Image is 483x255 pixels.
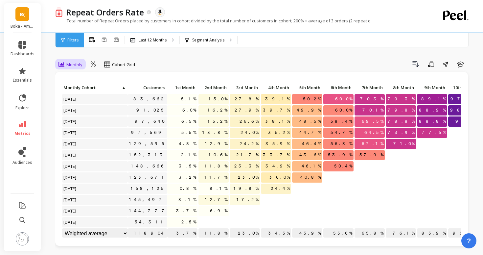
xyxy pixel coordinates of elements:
[417,83,448,93] div: Toggle SortBy
[207,150,229,160] span: 10.6%
[233,94,260,104] span: 27.8%
[323,83,354,92] p: 6th Month
[449,105,478,115] span: 98.9%
[233,105,260,115] span: 27.9%
[62,105,78,115] span: [DATE]
[55,7,63,17] img: header icon
[192,38,224,43] p: Segment Analysis
[198,83,229,93] div: Toggle SortBy
[461,233,476,248] button: ?
[386,128,416,138] span: 73.9%
[235,150,260,160] span: 21.7%
[128,172,169,182] a: 123,671
[261,83,292,93] div: Toggle SortBy
[180,94,197,104] span: 5.1%
[181,105,197,115] span: 6.0%
[298,150,322,160] span: 43.6%
[231,85,258,90] span: 3rd Month
[361,105,385,115] span: 70.1%
[358,150,385,160] span: 57.9%
[293,85,320,90] span: 5th Month
[262,105,291,115] span: 39.7%
[62,83,93,93] div: Toggle SortBy
[298,128,322,138] span: 44.7%
[230,228,260,238] p: 23.0%
[261,228,291,238] p: 34.5%
[55,18,374,24] p: Total number of Repeat Orders placed by customers in cohort divided by the total number of custom...
[128,206,171,216] a: 144,777
[300,161,322,171] span: 46.1%
[203,172,229,182] span: 11.7%
[62,206,78,216] span: [DATE]
[128,139,168,149] a: 129,595
[360,139,385,149] span: 67.1%
[177,139,197,149] span: 4.8%
[354,83,385,93] div: Toggle SortBy
[386,116,416,126] span: 78.8%
[180,150,197,160] span: 2.1%
[121,85,126,90] span: ▲
[15,105,30,111] span: explore
[232,184,260,193] span: 19.8%
[177,172,197,182] span: 3.2%
[363,128,385,138] span: 64.5%
[267,128,291,138] span: 35.2%
[204,195,229,205] span: 12.7%
[449,94,478,104] span: 97.9%
[180,116,197,126] span: 6.5%
[386,94,416,104] span: 79.3%
[66,62,82,68] span: Monthly
[129,184,167,193] a: 158,125
[264,161,291,171] span: 34.9%
[14,131,31,136] span: metrics
[209,206,229,216] span: 6.9%
[62,217,78,227] span: [DATE]
[180,217,197,227] span: 2.5%
[62,161,78,171] span: [DATE]
[329,116,354,126] span: 58.4%
[139,38,167,43] p: Last 12 Months
[327,150,354,160] span: 53.9%
[302,94,322,104] span: 50.2%
[230,83,260,92] p: 3rd Month
[420,94,447,104] span: 89.1%
[292,83,323,93] div: Toggle SortBy
[62,150,78,160] span: [DATE]
[385,83,417,93] div: Toggle SortBy
[180,128,197,138] span: 5.5%
[261,83,291,92] p: 4th Month
[239,128,260,138] span: 24.0%
[264,94,291,104] span: 39.1%
[334,105,354,115] span: 60.0%
[135,105,167,115] a: 91,025
[323,228,354,238] p: 55.6%
[386,105,416,115] span: 79.8%
[167,83,197,92] p: 1st Month
[417,228,447,238] p: 85.9%
[11,24,34,29] p: Boka - Amazon (Essor)
[12,160,32,165] span: audiences
[157,9,163,15] img: api.amazon.svg
[454,116,478,126] span: 92.5%
[128,228,167,238] p: 118904
[201,128,229,138] span: 13.8%
[387,85,414,90] span: 8th Month
[13,78,32,83] span: essentials
[233,161,260,171] span: 23.3%
[128,83,167,92] p: Customers
[269,184,291,193] span: 24.4%
[177,161,197,171] span: 3.5%
[133,217,167,227] a: 54,311
[417,83,447,92] p: 9th Month
[448,228,478,238] p: 96.3%
[208,184,229,193] span: 8.1%
[392,139,416,149] span: 71.0%
[62,139,78,149] span: [DATE]
[62,172,78,182] span: [DATE]
[323,83,354,93] div: Toggle SortBy
[448,83,479,93] div: Toggle SortBy
[63,85,121,90] span: Monthly Cohort
[467,236,471,245] span: ?
[128,195,168,205] a: 145,497
[329,128,354,138] span: 54.7%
